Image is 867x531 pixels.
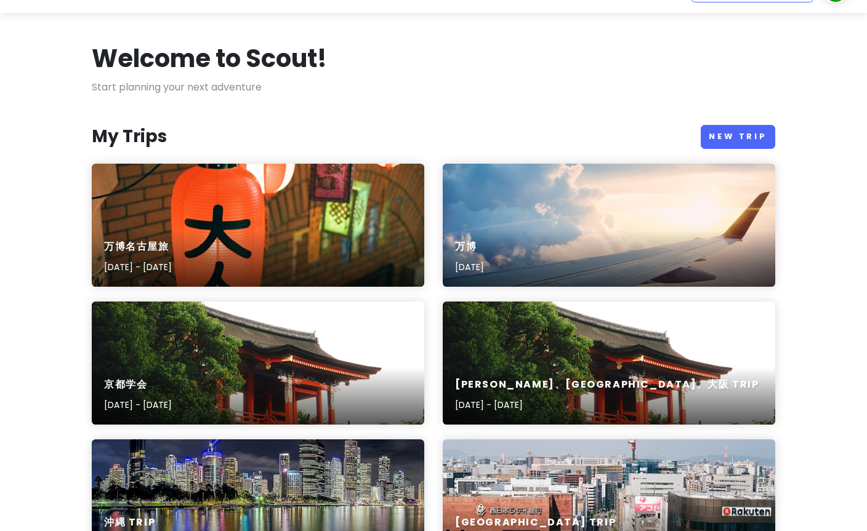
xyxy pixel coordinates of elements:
h1: Welcome to Scout! [92,42,327,74]
a: aerial photography of airliner万博[DATE] [443,164,775,287]
p: [DATE] - [DATE] [104,398,172,412]
p: [DATE] - [DATE] [455,398,759,412]
p: [DATE] [455,260,484,274]
h6: 沖縄 Trip [104,516,172,529]
h3: My Trips [92,126,167,148]
p: [DATE] - [DATE] [104,260,172,274]
h6: [GEOGRAPHIC_DATA] Trip [455,516,616,529]
a: a bunch of lanterns hanging from a ceiling万博名古屋旅[DATE] - [DATE] [92,164,424,287]
h6: [PERSON_NAME]、[GEOGRAPHIC_DATA]、大阪 Trip [455,378,759,391]
h6: 京都学会 [104,378,172,391]
a: a tall red building sitting next to a lush green forest[PERSON_NAME]、[GEOGRAPHIC_DATA]、大阪 Trip[DA... [443,301,775,425]
h6: 万博 [455,241,484,254]
p: Start planning your next adventure [92,79,775,95]
a: a tall red building sitting next to a lush green forest京都学会[DATE] - [DATE] [92,301,424,425]
a: New Trip [701,125,775,149]
h6: 万博名古屋旅 [104,241,172,254]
